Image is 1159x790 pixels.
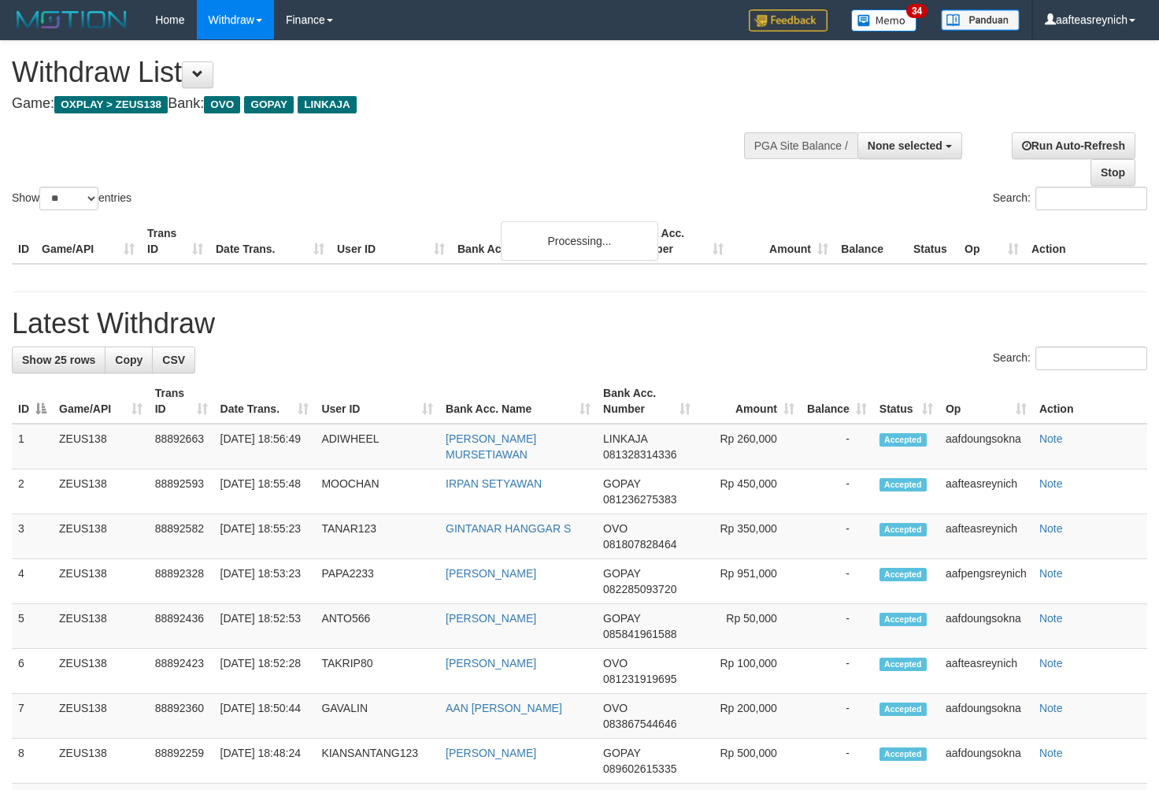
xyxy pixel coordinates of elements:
[879,478,927,491] span: Accepted
[446,657,536,669] a: [PERSON_NAME]
[53,604,149,649] td: ZEUS138
[1039,612,1063,625] a: Note
[315,739,439,784] td: KIANSANTANG123
[53,649,149,694] td: ZEUS138
[801,559,873,604] td: -
[214,649,316,694] td: [DATE] 18:52:28
[879,613,927,626] span: Accepted
[53,694,149,739] td: ZEUS138
[331,219,451,264] th: User ID
[149,469,214,514] td: 88892593
[697,514,801,559] td: Rp 350,000
[697,424,801,469] td: Rp 260,000
[603,477,640,490] span: GOPAY
[603,628,676,640] span: Copy 085841961588 to clipboard
[12,187,131,210] label: Show entries
[907,219,958,264] th: Status
[603,538,676,551] span: Copy 081807828464 to clipboard
[115,354,143,366] span: Copy
[315,559,439,604] td: PAPA2233
[149,739,214,784] td: 88892259
[879,568,927,581] span: Accepted
[53,469,149,514] td: ZEUS138
[939,424,1033,469] td: aafdoungsokna
[12,469,53,514] td: 2
[879,658,927,671] span: Accepted
[697,604,801,649] td: Rp 50,000
[53,739,149,784] td: ZEUS138
[603,522,628,535] span: OVO
[1039,522,1063,535] a: Note
[939,469,1033,514] td: aafteasreynich
[941,9,1020,31] img: panduan.png
[12,379,53,424] th: ID: activate to sort column descending
[939,739,1033,784] td: aafdoungsokna
[214,514,316,559] td: [DATE] 18:55:23
[1039,657,1063,669] a: Note
[12,96,757,112] h4: Game: Bank:
[697,649,801,694] td: Rp 100,000
[879,523,927,536] span: Accepted
[697,379,801,424] th: Amount: activate to sort column ascending
[315,424,439,469] td: ADIWHEEL
[749,9,828,32] img: Feedback.jpg
[873,379,939,424] th: Status: activate to sort column ascending
[1035,187,1147,210] input: Search:
[603,448,676,461] span: Copy 081328314336 to clipboard
[214,469,316,514] td: [DATE] 18:55:48
[697,739,801,784] td: Rp 500,000
[1012,132,1135,159] a: Run Auto-Refresh
[603,762,676,775] span: Copy 089602615335 to clipboard
[12,347,106,373] a: Show 25 rows
[451,219,625,264] th: Bank Acc. Name
[1035,347,1147,370] input: Search:
[1039,432,1063,445] a: Note
[993,187,1147,210] label: Search:
[446,432,536,461] a: [PERSON_NAME] MURSETIAWAN
[879,747,927,761] span: Accepted
[801,469,873,514] td: -
[149,694,214,739] td: 88892360
[993,347,1147,370] label: Search:
[446,567,536,580] a: [PERSON_NAME]
[1039,477,1063,490] a: Note
[22,354,95,366] span: Show 25 rows
[958,219,1025,264] th: Op
[939,649,1033,694] td: aafteasreynich
[1039,567,1063,580] a: Note
[12,604,53,649] td: 5
[1025,219,1147,264] th: Action
[801,379,873,424] th: Balance: activate to sort column ascending
[12,739,53,784] td: 8
[298,96,357,113] span: LINKAJA
[868,139,942,152] span: None selected
[939,604,1033,649] td: aafdoungsokna
[835,219,907,264] th: Balance
[939,379,1033,424] th: Op: activate to sort column ascending
[149,424,214,469] td: 88892663
[149,604,214,649] td: 88892436
[209,219,331,264] th: Date Trans.
[697,694,801,739] td: Rp 200,000
[315,694,439,739] td: GAVALIN
[939,694,1033,739] td: aafdoungsokna
[1039,702,1063,714] a: Note
[801,649,873,694] td: -
[446,612,536,625] a: [PERSON_NAME]
[214,379,316,424] th: Date Trans.: activate to sort column ascending
[315,649,439,694] td: TAKRIP80
[204,96,240,113] span: OVO
[315,514,439,559] td: TANAR123
[214,424,316,469] td: [DATE] 18:56:49
[603,493,676,506] span: Copy 081236275383 to clipboard
[801,514,873,559] td: -
[12,559,53,604] td: 4
[12,424,53,469] td: 1
[801,424,873,469] td: -
[446,702,562,714] a: AAN [PERSON_NAME]
[12,8,131,32] img: MOTION_logo.png
[53,379,149,424] th: Game/API: activate to sort column ascending
[625,219,730,264] th: Bank Acc. Number
[603,567,640,580] span: GOPAY
[214,694,316,739] td: [DATE] 18:50:44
